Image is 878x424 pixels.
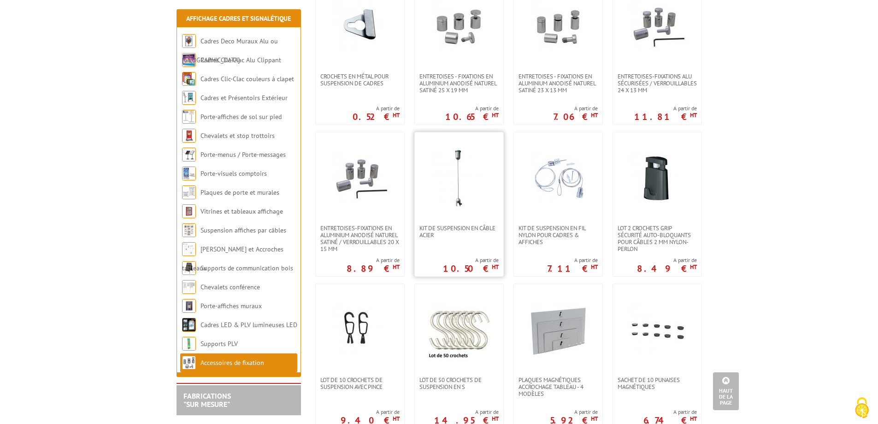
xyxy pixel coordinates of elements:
[182,37,278,64] a: Cadres Deco Muraux Alu ou [GEOGRAPHIC_DATA]
[519,73,598,94] span: Entretoises - fixations en aluminium anodisé naturel satiné 23 x 13 mm
[514,73,602,94] a: Entretoises - fixations en aluminium anodisé naturel satiné 23 x 13 mm
[415,73,503,94] a: Entretoises - fixations en aluminium anodisé naturel satiné 25 x 19 mm
[183,391,231,409] a: FABRICATIONS"Sur Mesure"
[200,302,262,310] a: Porte-affiches muraux
[186,14,291,23] a: Affichage Cadres et Signalétique
[713,372,739,410] a: Haut de la page
[182,167,196,180] img: Porte-visuels comptoirs
[200,283,260,291] a: Chevalets conférence
[182,299,196,313] img: Porte-affiches muraux
[492,415,499,423] sup: HT
[519,376,598,397] span: Plaques magnétiques accrochage tableau - 4 modèles
[443,257,499,264] span: A partir de
[415,225,503,239] a: Kit de suspension en câble acier
[200,113,282,121] a: Porte-affiches de sol sur pied
[850,396,873,419] img: Cookies (fenêtre modale)
[200,340,238,348] a: Supports PLV
[519,225,598,245] span: Kit de suspension en fil nylon pour cadres & affiches
[347,266,400,271] p: 8.89 €
[591,263,598,271] sup: HT
[393,263,400,271] sup: HT
[341,418,400,423] p: 9.40 €
[200,94,288,102] a: Cadres et Présentoirs Extérieur
[200,169,267,178] a: Porte-visuels comptoirs
[182,129,196,143] img: Chevalets et stop trottoirs
[415,376,503,390] a: Lot de 50 crochets de suspension en S
[613,225,701,252] a: Lot 2 crochets Grip sécurité auto-bloquants pour câbles 2 mm nylon-perlon
[393,415,400,423] sup: HT
[200,131,275,140] a: Chevalets et stop trottoirs
[347,257,400,264] span: A partir de
[445,114,499,119] p: 10.65 €
[427,298,491,363] img: Lot de 50 crochets de suspension en S
[690,263,697,271] sup: HT
[200,226,286,234] a: Suspension affiches par câbles
[550,418,598,423] p: 5.92 €
[553,114,598,119] p: 7.06 €
[443,266,499,271] p: 10.50 €
[434,408,499,416] span: A partir de
[445,105,499,112] span: A partir de
[618,225,697,252] span: Lot 2 crochets Grip sécurité auto-bloquants pour câbles 2 mm nylon-perlon
[550,408,598,416] span: A partir de
[634,114,697,119] p: 11.81 €
[591,111,598,119] sup: HT
[553,105,598,112] span: A partir de
[182,148,196,161] img: Porte-menus / Porte-messages
[526,146,590,211] img: Kit de suspension en fil nylon pour cadres & affiches
[625,146,689,211] img: Lot 2 crochets Grip sécurité auto-bloquants pour câbles 2 mm nylon-perlon
[328,146,392,211] img: Entretoises-Fixations en aluminium anodisé naturel satiné / verrouillables 20 x 15 mm
[316,73,404,87] a: Crochets en métal pour suspension de cadres
[200,207,283,215] a: Vitrines et tableaux affichage
[200,321,297,329] a: Cadres LED & PLV lumineuses LED
[320,376,400,390] span: Lot de 10 crochets de suspension avec pince
[618,376,697,390] span: Sachet de 10 punaises magnétiques
[419,225,499,239] span: Kit de suspension en câble acier
[341,408,400,416] span: A partir de
[690,415,697,423] sup: HT
[353,114,400,119] p: 0.52 €
[328,298,392,363] img: Lot de 10 crochets de suspension avec pince
[547,257,598,264] span: A partir de
[419,73,499,94] span: Entretoises - fixations en aluminium anodisé naturel satiné 25 x 19 mm
[625,298,689,363] img: Sachet de 10 punaises magnétiques
[200,56,281,64] a: Cadres Clic-Clac Alu Clippant
[182,356,196,370] img: Accessoires de fixation
[613,73,701,94] a: Entretoises-Fixations alu sécurisées / verrouillables 24 x 13 mm
[320,225,400,252] span: Entretoises-Fixations en aluminium anodisé naturel satiné / verrouillables 20 x 15 mm
[182,337,196,351] img: Supports PLV
[182,91,196,105] img: Cadres et Présentoirs Extérieur
[353,105,400,112] span: A partir de
[200,358,264,367] a: Accessoires de fixation
[637,257,697,264] span: A partir de
[643,408,697,416] span: A partir de
[514,225,602,245] a: Kit de suspension en fil nylon pour cadres & affiches
[200,150,286,159] a: Porte-menus / Porte-messages
[200,188,279,197] a: Plaques de porte et murales
[200,264,293,272] a: Supports de communication bois
[514,376,602,397] a: Plaques magnétiques accrochage tableau - 4 modèles
[434,418,499,423] p: 14.95 €
[200,75,294,83] a: Cadres Clic-Clac couleurs à clapet
[846,393,878,424] button: Cookies (fenêtre modale)
[182,223,196,237] img: Suspension affiches par câbles
[618,73,697,94] span: Entretoises-Fixations alu sécurisées / verrouillables 24 x 13 mm
[182,280,196,294] img: Chevalets conférence
[182,242,196,256] img: Cimaises et Accroches tableaux
[547,266,598,271] p: 7.11 €
[182,185,196,199] img: Plaques de porte et murales
[643,418,697,423] p: 6.74 €
[634,105,697,112] span: A partir de
[637,266,697,271] p: 8.49 €
[182,318,196,332] img: Cadres LED & PLV lumineuses LED
[182,204,196,218] img: Vitrines et tableaux affichage
[316,376,404,390] a: Lot de 10 crochets de suspension avec pince
[492,111,499,119] sup: HT
[182,110,196,124] img: Porte-affiches de sol sur pied
[182,72,196,86] img: Cadres Clic-Clac couleurs à clapet
[182,34,196,48] img: Cadres Deco Muraux Alu ou Bois
[419,376,499,390] span: Lot de 50 crochets de suspension en S
[613,376,701,390] a: Sachet de 10 punaises magnétiques
[182,245,283,272] a: [PERSON_NAME] et Accroches tableaux
[320,73,400,87] span: Crochets en métal pour suspension de cadres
